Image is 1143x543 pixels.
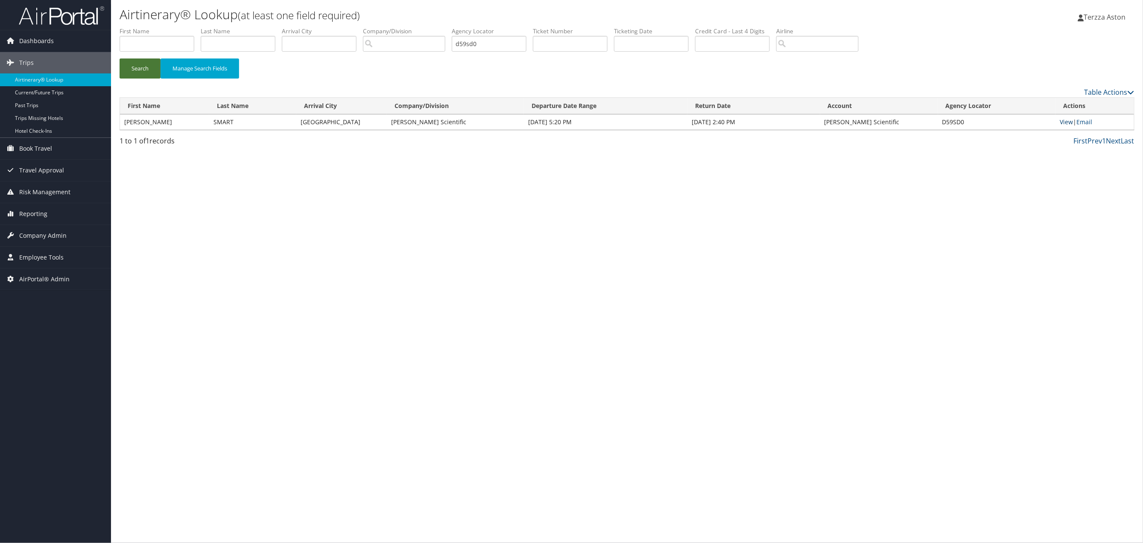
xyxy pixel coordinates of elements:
[687,114,820,130] td: [DATE] 2:40 PM
[19,269,70,290] span: AirPortal® Admin
[1074,136,1088,146] a: First
[687,98,820,114] th: Return Date: activate to sort column ascending
[1121,136,1134,146] a: Last
[19,52,34,73] span: Trips
[19,30,54,52] span: Dashboards
[161,58,239,79] button: Manage Search Fields
[120,98,209,114] th: First Name: activate to sort column ascending
[452,27,533,35] label: Agency Locator
[938,114,1056,130] td: D59SD0
[1055,98,1134,114] th: Actions
[1078,4,1134,30] a: Terzza Aston
[1055,114,1134,130] td: |
[1084,12,1126,22] span: Terzza Aston
[282,27,363,35] label: Arrival City
[1085,88,1134,97] a: Table Actions
[776,27,865,35] label: Airline
[1076,118,1092,126] a: Email
[209,114,296,130] td: SMART
[19,138,52,159] span: Book Travel
[524,114,687,130] td: [DATE] 5:20 PM
[1060,118,1073,126] a: View
[363,27,452,35] label: Company/Division
[120,114,209,130] td: [PERSON_NAME]
[820,114,938,130] td: [PERSON_NAME] Scientific
[614,27,695,35] label: Ticketing Date
[19,160,64,181] span: Travel Approval
[19,225,67,246] span: Company Admin
[1088,136,1102,146] a: Prev
[19,203,47,225] span: Reporting
[1106,136,1121,146] a: Next
[120,6,796,23] h1: Airtinerary® Lookup
[120,58,161,79] button: Search
[19,247,64,268] span: Employee Tools
[120,136,364,150] div: 1 to 1 of records
[387,98,524,114] th: Company/Division
[533,27,614,35] label: Ticket Number
[524,98,687,114] th: Departure Date Range: activate to sort column ascending
[19,6,104,26] img: airportal-logo.png
[146,136,149,146] span: 1
[296,114,387,130] td: [GEOGRAPHIC_DATA]
[695,27,776,35] label: Credit Card - Last 4 Digits
[19,181,70,203] span: Risk Management
[1102,136,1106,146] a: 1
[238,8,360,22] small: (at least one field required)
[120,27,201,35] label: First Name
[387,114,524,130] td: [PERSON_NAME] Scientific
[296,98,387,114] th: Arrival City: activate to sort column ascending
[938,98,1056,114] th: Agency Locator: activate to sort column ascending
[201,27,282,35] label: Last Name
[820,98,938,114] th: Account: activate to sort column ascending
[209,98,296,114] th: Last Name: activate to sort column ascending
